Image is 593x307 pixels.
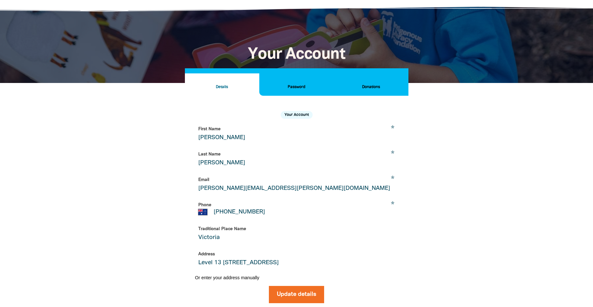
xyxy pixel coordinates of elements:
span: Your Account [248,47,345,62]
button: Details [185,73,259,96]
button: Update details [269,286,324,303]
h2: Password [264,84,329,91]
input: What First Nations country are you on? [195,224,398,244]
button: Or enter your address manually [195,275,398,280]
h2: Donations [339,84,403,91]
button: Donations [334,73,408,96]
i: Required [391,201,394,208]
h2: Details [190,84,254,91]
h2: Your Account [281,111,313,119]
button: Password [259,73,334,96]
